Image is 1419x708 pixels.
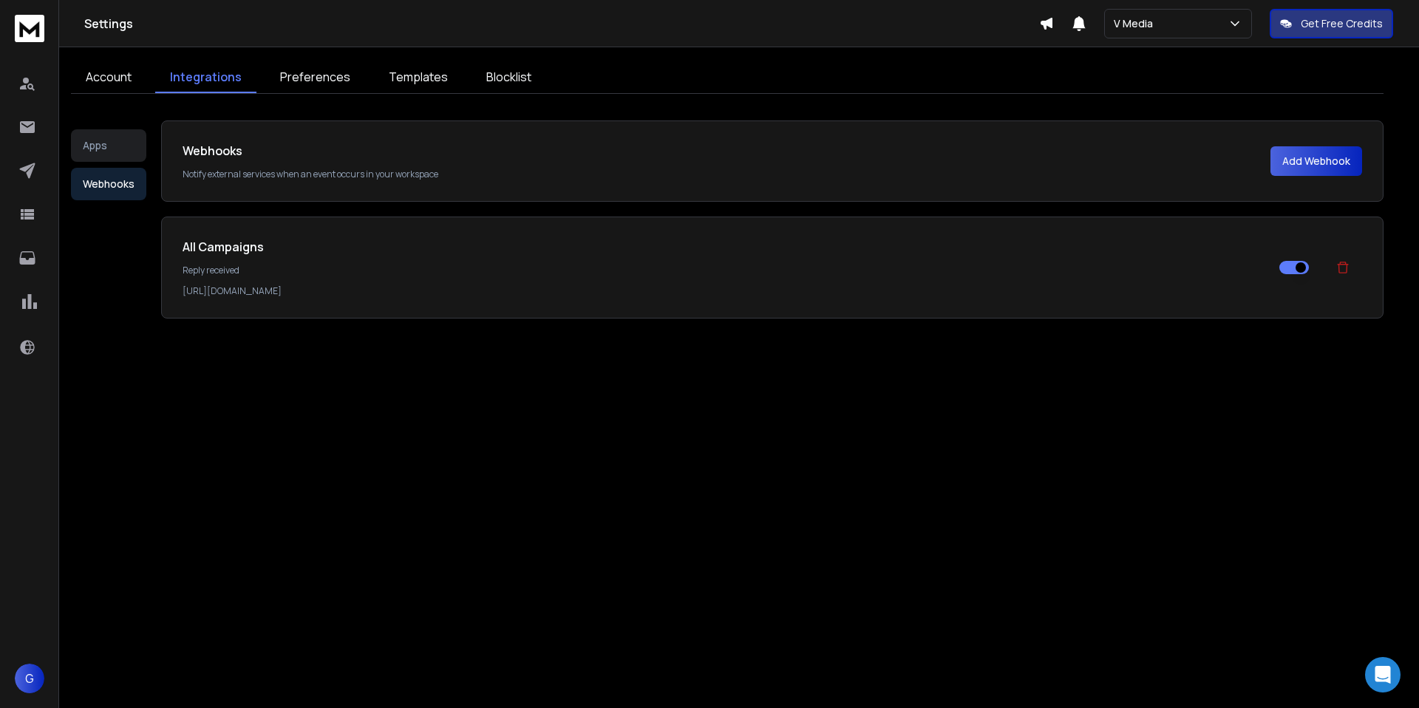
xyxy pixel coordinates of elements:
[183,169,1270,180] p: Notify external services when an event occurs in your workspace
[84,15,1039,33] h1: Settings
[472,62,546,93] a: Blocklist
[15,664,44,693] button: G
[265,62,365,93] a: Preferences
[1365,657,1401,692] div: Open Intercom Messenger
[374,62,463,93] a: Templates
[155,62,256,93] a: Integrations
[1270,9,1393,38] button: Get Free Credits
[1114,16,1159,31] p: V Media
[183,285,1267,297] p: [URL][DOMAIN_NAME]
[71,129,146,162] button: Apps
[71,168,146,200] button: Webhooks
[15,15,44,42] img: logo
[1270,146,1362,176] button: Add Webhook
[183,142,1270,160] h1: Webhooks
[71,62,146,93] a: Account
[1301,16,1383,31] p: Get Free Credits
[183,238,1267,256] h1: All Campaigns
[183,265,1267,276] p: Reply received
